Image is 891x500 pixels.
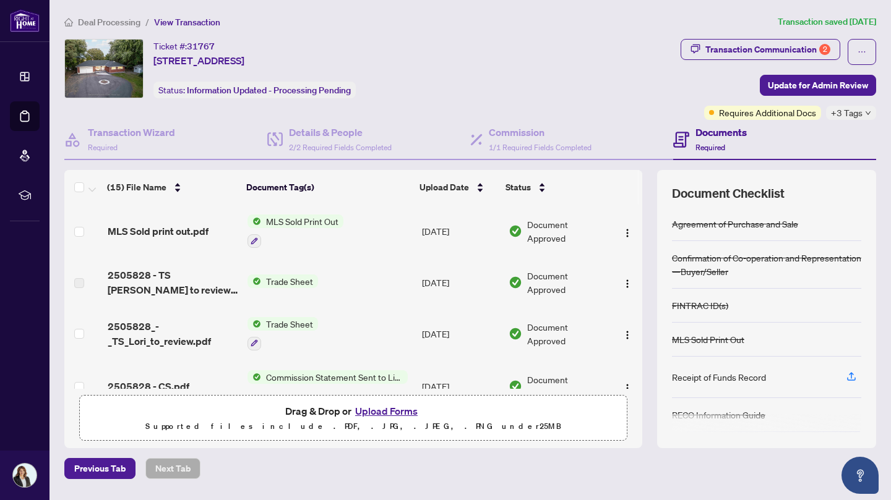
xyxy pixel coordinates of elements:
[622,383,632,393] img: Logo
[108,268,238,297] span: 2505828 - TS [PERSON_NAME] to review Signed.pdf
[417,205,504,258] td: [DATE]
[13,464,37,487] img: Profile Icon
[261,214,343,228] span: MLS Sold Print Out
[247,214,343,248] button: Status IconMLS Sold Print Out
[78,17,140,28] span: Deal Processing
[247,370,408,404] button: Status IconCommission Statement Sent to Listing Brokerage
[509,224,522,238] img: Document Status
[261,274,318,288] span: Trade Sheet
[489,125,592,140] h4: Commission
[415,170,501,205] th: Upload Date
[695,143,725,152] span: Required
[80,396,627,441] span: Drag & Drop orUpload FormsSupported files include .PDF, .JPG, .JPEG, .PNG under25MB
[153,53,244,68] span: [STREET_ADDRESS]
[108,319,238,349] span: 2505828_-_TS_Lori_to_review.pdf
[509,276,522,289] img: Document Status
[153,82,356,98] div: Status:
[865,110,871,116] span: down
[858,48,866,56] span: ellipsis
[681,39,840,60] button: Transaction Communication2
[618,273,637,292] button: Logo
[247,317,318,350] button: Status IconTrade Sheet
[695,125,747,140] h4: Documents
[622,279,632,289] img: Logo
[87,419,619,434] p: Supported files include .PDF, .JPG, .JPEG, .PNG under 25 MB
[527,320,607,347] span: Document Approved
[760,75,876,96] button: Update for Admin Review
[420,180,469,194] span: Upload Date
[65,40,143,98] img: IMG-X12075887_1.jpg
[719,106,816,119] span: Requires Additional Docs
[187,41,215,52] span: 31767
[527,269,607,296] span: Document Approved
[153,39,215,53] div: Ticket #:
[819,44,830,55] div: 2
[289,143,392,152] span: 2/2 Required Fields Completed
[74,459,126,478] span: Previous Tab
[489,143,592,152] span: 1/1 Required Fields Completed
[831,106,863,120] span: +3 Tags
[102,170,241,205] th: (15) File Name
[145,458,200,479] button: Next Tab
[247,317,261,331] img: Status Icon
[108,224,209,239] span: MLS Sold print out.pdf
[247,370,261,384] img: Status Icon
[672,370,766,384] div: Receipt of Funds Record
[247,214,261,228] img: Status Icon
[351,403,421,419] button: Upload Forms
[509,379,522,393] img: Document Status
[618,221,637,241] button: Logo
[10,9,40,32] img: logo
[841,457,879,494] button: Open asap
[247,274,261,288] img: Status Icon
[672,251,861,278] div: Confirmation of Co-operation and Representation—Buyer/Seller
[417,258,504,307] td: [DATE]
[241,170,415,205] th: Document Tag(s)
[285,403,421,419] span: Drag & Drop or
[705,40,830,59] div: Transaction Communication
[261,317,318,331] span: Trade Sheet
[778,15,876,29] article: Transaction saved [DATE]
[672,408,765,422] div: RECO Information Guide
[187,85,351,96] span: Information Updated - Processing Pending
[107,180,166,194] span: (15) File Name
[672,185,785,202] span: Document Checklist
[64,18,73,27] span: home
[622,228,632,238] img: Logo
[672,217,798,231] div: Agreement of Purchase and Sale
[417,360,504,413] td: [DATE]
[247,274,318,288] button: Status IconTrade Sheet
[672,299,728,312] div: FINTRAC ID(s)
[145,15,149,29] li: /
[509,327,522,341] img: Document Status
[88,125,175,140] h4: Transaction Wizard
[417,307,504,360] td: [DATE]
[64,458,136,479] button: Previous Tab
[622,330,632,340] img: Logo
[506,180,531,194] span: Status
[527,373,607,400] span: Document Approved
[108,379,189,394] span: 2505828 - CS.pdf
[672,333,744,346] div: MLS Sold Print Out
[88,143,118,152] span: Required
[154,17,220,28] span: View Transaction
[501,170,608,205] th: Status
[768,75,868,95] span: Update for Admin Review
[261,370,408,384] span: Commission Statement Sent to Listing Brokerage
[618,324,637,344] button: Logo
[289,125,392,140] h4: Details & People
[527,218,607,245] span: Document Approved
[618,376,637,396] button: Logo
